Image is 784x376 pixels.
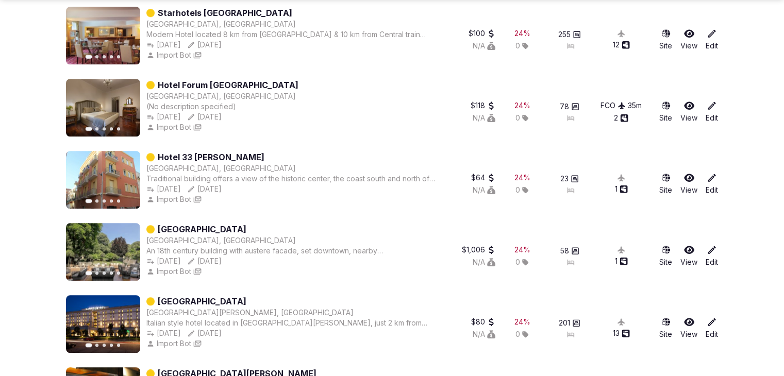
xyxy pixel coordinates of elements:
[471,173,495,183] button: $64
[158,223,246,235] a: [GEOGRAPHIC_DATA]
[66,223,140,281] img: Featured image for Bulgari Hotel & Resort Milano
[680,245,697,267] a: View
[146,318,436,328] div: Italian style hotel located in [GEOGRAPHIC_DATA][PERSON_NAME], just 2 km from [GEOGRAPHIC_DATA] a...
[146,40,181,50] button: [DATE]
[95,344,98,347] button: Go to slide 2
[514,28,530,39] div: 24 %
[559,318,570,328] span: 201
[146,266,191,277] button: Import Bot
[110,344,113,347] button: Go to slide 4
[558,29,581,40] button: 255
[146,50,191,60] button: Import Bot
[514,28,530,39] button: 24%
[146,328,181,338] div: [DATE]
[157,50,191,60] span: Import Bot
[110,271,113,275] button: Go to slide 4
[514,173,530,183] div: 24 %
[187,328,222,338] button: [DATE]
[560,246,579,256] button: 58
[615,184,628,194] button: 1
[146,29,436,40] div: Modern Hotel located 8 km from [GEOGRAPHIC_DATA] & 10 km from Central train station.
[157,266,191,277] span: Import Bot
[157,338,191,349] span: Import Bot
[146,163,296,174] button: [GEOGRAPHIC_DATA], [GEOGRAPHIC_DATA]
[473,113,495,123] button: N/A
[659,28,672,51] a: Site
[86,127,92,131] button: Go to slide 1
[659,173,672,195] a: Site
[146,246,436,256] div: An 18th century building with austere facade, set downtown, nearby [GEOGRAPHIC_DATA] with contemp...
[560,174,579,184] button: 23
[469,28,495,39] button: $100
[158,151,264,163] a: Hotel 33 [PERSON_NAME]
[659,317,672,339] a: Site
[680,100,697,123] a: View
[187,184,222,194] button: [DATE]
[471,317,495,327] button: $80
[659,245,672,267] a: Site
[110,199,113,202] button: Go to slide 4
[600,100,626,111] div: FCO
[514,245,530,255] button: 24%
[514,100,530,111] button: 24%
[473,41,495,51] button: N/A
[103,344,106,347] button: Go to slide 3
[613,40,630,50] button: 12
[473,185,495,195] button: N/A
[117,199,120,202] button: Go to slide 5
[559,318,580,328] button: 201
[515,41,520,51] span: 0
[558,29,571,40] span: 255
[146,101,298,112] div: (No description specified)
[560,101,579,112] button: 78
[86,343,92,347] button: Go to slide 1
[706,28,718,51] a: Edit
[706,173,718,195] a: Edit
[117,55,120,58] button: Go to slide 5
[560,246,569,256] span: 58
[473,257,495,267] div: N/A
[462,245,495,255] button: $1,006
[473,329,495,339] button: N/A
[117,344,120,347] button: Go to slide 5
[117,127,120,130] button: Go to slide 5
[187,40,222,50] button: [DATE]
[659,100,672,123] a: Site
[514,173,530,183] button: 24%
[514,317,530,327] div: 24 %
[110,55,113,58] button: Go to slide 4
[110,127,113,130] button: Go to slide 4
[613,328,630,338] div: 13
[86,199,92,203] button: Go to slide 1
[146,19,296,29] button: [GEOGRAPHIC_DATA], [GEOGRAPHIC_DATA]
[146,112,181,122] div: [DATE]
[66,295,140,353] img: Featured image for Cosmo Hotel Palace
[187,112,222,122] button: [DATE]
[66,7,140,64] img: Featured image for Starhotels Business Palace
[615,256,628,266] button: 1
[146,122,191,132] button: Import Bot
[117,271,120,275] button: Go to slide 5
[146,174,436,184] div: Traditional building offers a view of the historic center, the coast south and north of [GEOGRAPH...
[146,235,296,246] button: [GEOGRAPHIC_DATA], [GEOGRAPHIC_DATA]
[560,101,569,112] span: 78
[628,100,642,111] div: 35 m
[514,317,530,327] button: 24%
[146,91,296,101] div: [GEOGRAPHIC_DATA], [GEOGRAPHIC_DATA]
[146,184,181,194] div: [DATE]
[146,194,191,204] button: Import Bot
[86,55,92,59] button: Go to slide 1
